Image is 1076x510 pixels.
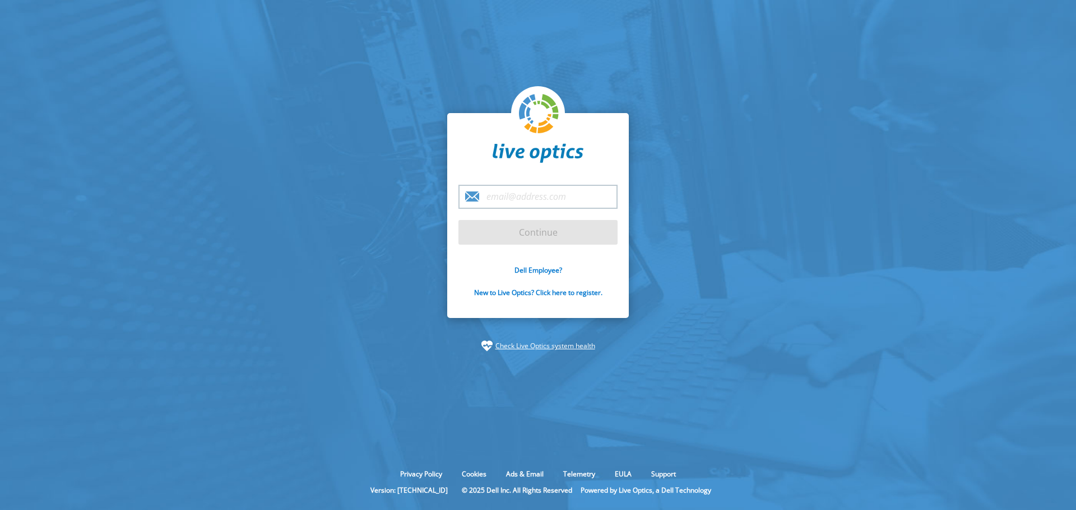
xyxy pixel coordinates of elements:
img: status-check-icon.svg [481,340,493,352]
a: Privacy Policy [392,469,451,479]
a: EULA [606,469,640,479]
img: liveoptics-logo.svg [519,94,559,134]
input: email@address.com [458,185,618,209]
a: Check Live Optics system health [495,340,595,352]
img: liveoptics-word.svg [493,143,583,163]
a: Telemetry [555,469,604,479]
a: Dell Employee? [514,265,562,275]
a: Cookies [453,469,495,479]
li: Powered by Live Optics, a Dell Technology [581,485,711,495]
a: New to Live Optics? Click here to register. [474,288,602,297]
a: Ads & Email [498,469,552,479]
a: Support [643,469,684,479]
li: Version: [TECHNICAL_ID] [365,485,453,495]
li: © 2025 Dell Inc. All Rights Reserved [456,485,578,495]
